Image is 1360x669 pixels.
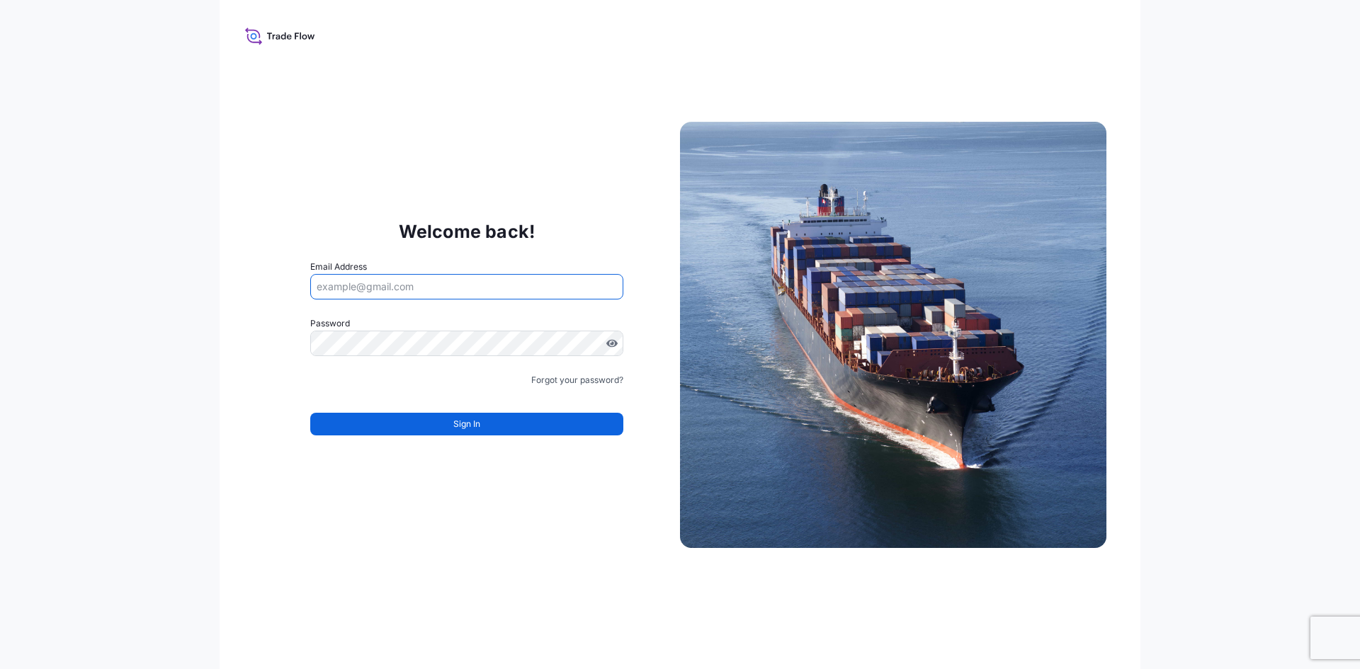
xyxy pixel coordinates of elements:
img: Ship illustration [680,122,1106,548]
label: Password [310,316,623,331]
label: Email Address [310,260,367,274]
button: Sign In [310,413,623,435]
span: Sign In [453,417,480,431]
p: Welcome back! [399,220,535,243]
input: example@gmail.com [310,274,623,299]
a: Forgot your password? [531,373,623,387]
button: Show password [606,338,618,349]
